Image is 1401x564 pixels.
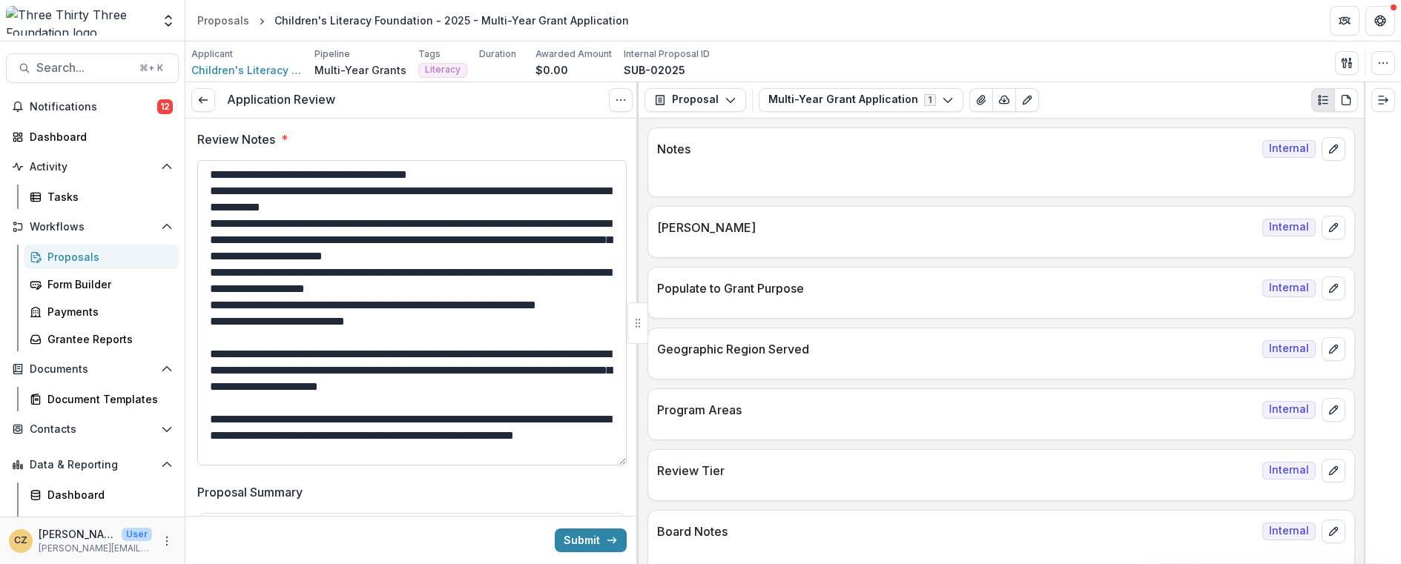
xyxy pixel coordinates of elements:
span: Literacy [425,64,461,75]
button: Plaintext view [1311,88,1335,112]
a: Proposals [191,10,255,31]
h3: Application Review [227,93,335,107]
button: edit [1322,137,1345,161]
p: Board Notes [657,522,1256,540]
button: Multi-Year Grant Application1 [759,88,963,112]
div: Dashboard [30,129,167,145]
button: PDF view [1334,88,1358,112]
p: Multi-Year Grants [314,62,406,78]
a: Document Templates [24,387,179,411]
div: Children's Literacy Foundation - 2025 - Multi-Year Grant Application [274,13,629,28]
p: Internal Proposal ID [624,47,710,61]
p: $0.00 [535,62,568,78]
p: Pipeline [314,47,350,61]
button: Open Data & Reporting [6,453,179,477]
p: Awarded Amount [535,47,612,61]
a: Children's Literacy Foundation [191,62,303,78]
p: Duration [479,47,516,61]
span: Internal [1262,462,1316,480]
a: Form Builder [24,272,179,296]
p: Notes [657,140,1256,158]
button: edit [1322,216,1345,239]
p: Geographic Region Served [657,340,1256,358]
button: Open Workflows [6,215,179,239]
button: Partners [1330,6,1359,36]
a: Payments [24,299,179,324]
span: Internal [1262,140,1316,158]
span: Workflows [30,221,155,233]
span: Activity [30,161,155,173]
button: edit [1322,520,1345,543]
a: Grantee Reports [24,327,179,351]
button: Open entity switcher [158,6,179,36]
button: edit [1322,459,1345,482]
p: Populate to Grant Purpose [657,279,1256,297]
button: Open Documents [6,357,179,381]
p: User [122,528,152,541]
div: Dashboard [47,487,167,502]
span: 12 [157,99,173,114]
a: Dashboard [24,482,179,507]
a: Data Report [24,510,179,534]
button: edit [1322,337,1345,361]
button: Expand right [1371,88,1395,112]
a: Tasks [24,185,179,209]
p: Program Areas [657,401,1256,419]
div: Document Templates [47,391,167,407]
p: Tags [418,47,441,61]
button: Edit as form [1015,88,1039,112]
div: Christine Zachai [14,536,27,545]
p: SUB-02025 [624,62,685,78]
p: Review Tier [657,462,1256,480]
span: Internal [1262,401,1316,419]
button: Open Contacts [6,417,179,441]
span: Notifications [30,101,157,113]
div: Form Builder [47,276,167,292]
span: Internal [1262,340,1316,358]
p: [PERSON_NAME] [657,219,1256,236]
div: Payments [47,304,167,319]
button: Search... [6,53,179,83]
button: Options [609,88,633,112]
button: Proposal [645,88,746,112]
div: ⌘ + K [136,60,166,76]
button: View Attached Files [969,88,993,112]
button: Submit [555,528,627,552]
p: Applicant [191,47,233,61]
p: [PERSON_NAME] [39,526,116,542]
span: Internal [1262,522,1316,540]
span: Internal [1262,219,1316,236]
button: More [158,532,176,550]
span: Internal [1262,279,1316,297]
span: Documents [30,363,155,376]
nav: breadcrumb [191,10,635,31]
span: Search... [36,61,131,75]
span: Data & Reporting [30,459,155,471]
a: Proposals [24,245,179,269]
button: Get Help [1365,6,1395,36]
p: Proposal Summary [197,483,303,501]
button: edit [1322,276,1345,300]
button: Open Activity [6,155,179,179]
div: Proposals [47,249,167,265]
img: Three Thirty Three Foundation logo [6,6,152,36]
div: Data Report [47,514,167,530]
p: Review Notes [197,130,275,148]
span: Contacts [30,423,155,436]
button: edit [1322,398,1345,422]
button: Notifications12 [6,95,179,119]
div: Grantee Reports [47,331,167,347]
p: [PERSON_NAME][EMAIL_ADDRESS][DOMAIN_NAME] [39,542,152,555]
a: Dashboard [6,125,179,149]
div: Tasks [47,189,167,205]
div: Proposals [197,13,249,28]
